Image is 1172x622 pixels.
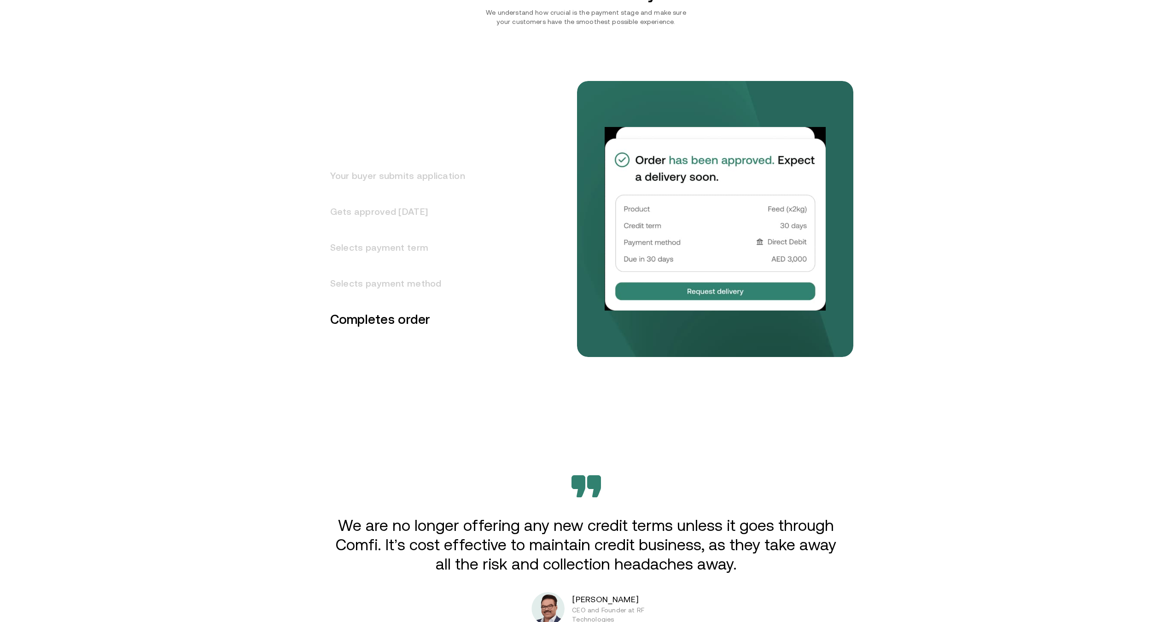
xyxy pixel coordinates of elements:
[319,194,465,230] h3: Gets approved [DATE]
[319,230,465,265] h3: Selects payment term
[319,158,465,194] h3: Your buyer submits application
[332,516,840,574] p: We are no longer offering any new credit terms unless it goes through Comfi. It’s cost effective ...
[571,475,601,497] img: Bevarabia
[572,593,688,605] p: [PERSON_NAME]
[605,127,826,311] img: Completes order
[319,301,465,337] h3: Completes order
[319,265,465,301] h3: Selects payment method
[482,8,691,26] p: We understand how crucial is the payment stage and make sure your customers have the smoothest po...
